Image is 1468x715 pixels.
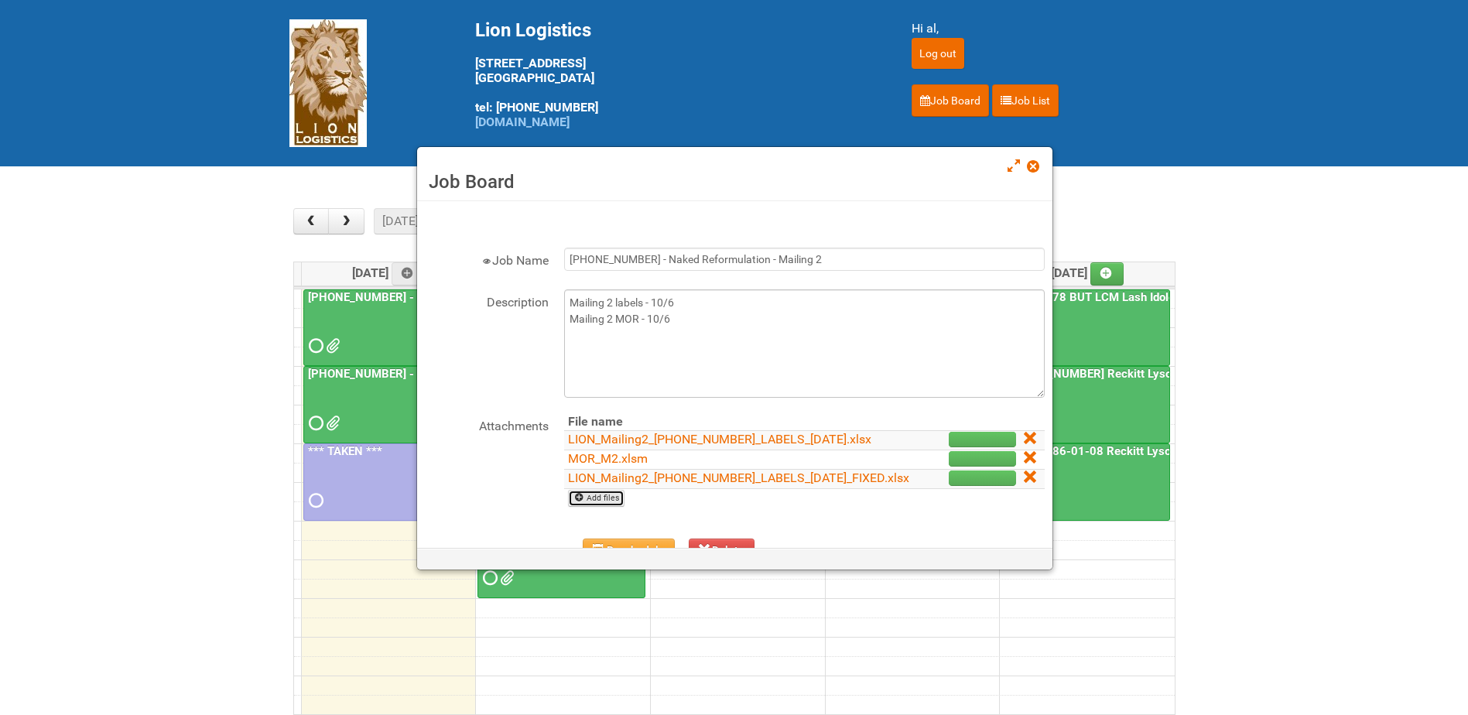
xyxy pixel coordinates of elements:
[568,490,624,507] a: Add files
[305,367,629,381] a: [PHONE_NUMBER] - Naked Reformulation Mailing 1 PHOTOS
[429,170,1041,193] h3: Job Board
[1090,262,1124,286] a: Add an event
[425,289,549,312] label: Description
[289,75,367,90] a: Lion Logistics
[303,366,471,443] a: [PHONE_NUMBER] - Naked Reformulation Mailing 1 PHOTOS
[309,340,320,351] span: Requested
[475,19,873,129] div: [STREET_ADDRESS] [GEOGRAPHIC_DATA] tel: [PHONE_NUMBER]
[303,289,471,367] a: [PHONE_NUMBER] - Naked Reformulation Mailing 1
[912,38,964,69] input: Log out
[568,432,871,446] a: LION_Mailing2_[PHONE_NUMBER]_LABELS_[DATE].xlsx
[475,115,570,129] a: [DOMAIN_NAME]
[912,19,1179,38] div: Hi al,
[1003,367,1329,381] a: [PHONE_NUMBER] Reckitt Lysol Wipes Stage 4 - labeling day
[326,340,337,351] span: Lion25-055556-01_LABELS_03Oct25.xlsx MOR - 25-055556-01.xlsm G147.png G258.png G369.png M147.png ...
[289,19,367,147] img: Lion Logistics
[564,413,913,431] th: File name
[352,265,426,280] span: [DATE]
[583,539,675,562] button: Reschedule
[1003,444,1266,458] a: 25-011286-01-08 Reckitt Lysol Laundry Scented
[425,248,549,270] label: Job Name
[374,208,426,234] button: [DATE]
[309,418,320,429] span: Requested
[392,262,426,286] a: Add an event
[483,573,494,583] span: Requested
[1003,290,1240,304] a: 25-058978 BUT LCM Lash Idole US / Retest
[425,413,549,436] label: Attachments
[326,418,337,429] span: GROUP 1003.jpg GROUP 1003 (2).jpg GROUP 1003 (3).jpg GROUP 1003 (4).jpg GROUP 1003 (5).jpg GROUP ...
[912,84,989,117] a: Job Board
[1001,443,1170,521] a: 25-011286-01-08 Reckitt Lysol Laundry Scented
[992,84,1059,117] a: Job List
[568,451,648,466] a: MOR_M2.xlsm
[568,470,909,485] a: LION_Mailing2_[PHONE_NUMBER]_LABELS_[DATE]_FIXED.xlsx
[1001,289,1170,367] a: 25-058978 BUT LCM Lash Idole US / Retest
[475,19,591,41] span: Lion Logistics
[309,495,320,506] span: Requested
[1001,366,1170,443] a: [PHONE_NUMBER] Reckitt Lysol Wipes Stage 4 - labeling day
[1051,265,1124,280] span: [DATE]
[500,573,511,583] span: GROUP 1001 (BACK).jpg GROUP 1001.jpg
[564,289,1045,398] textarea: Mailing 2 labels - 10/6 Mailing 2 MOR - 10/6
[305,290,581,304] a: [PHONE_NUMBER] - Naked Reformulation Mailing 1
[689,539,755,562] button: Delete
